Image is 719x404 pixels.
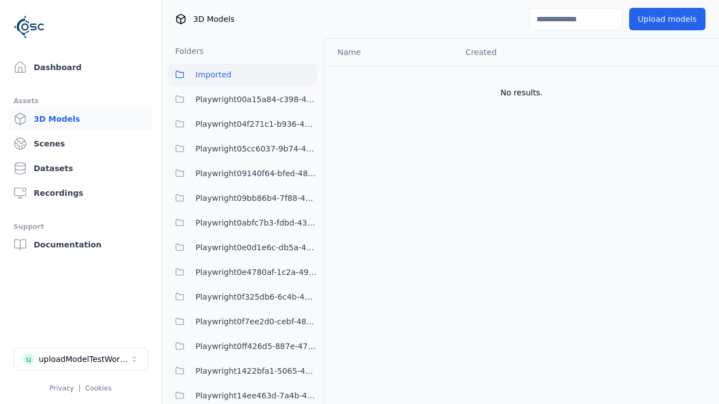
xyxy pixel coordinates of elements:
[9,233,152,256] a: Documentation
[169,162,317,185] button: Playwright09140f64-bfed-4894-9ae1-f5b1e6c36039
[169,187,317,209] button: Playwright09bb86b4-7f88-4a8f-8ea8-a4c9412c995e
[169,137,317,160] button: Playwright05cc6037-9b74-4704-86c6-3ffabbdece83
[195,315,317,328] span: Playwright0f7ee2d0-cebf-4840-a756-5a7a26222786
[9,132,152,155] a: Scenes
[9,182,152,204] a: Recordings
[195,216,317,229] span: Playwright0abfc7b3-fdbd-438a-9097-bdc709c88d01
[195,339,317,353] span: Playwright0ff426d5-887e-47ce-9e83-c6f549f6a63f
[23,353,34,365] div: u
[195,93,317,106] span: Playwright00a15a84-c398-4ef4-9da8-38c036397b1e
[195,117,317,131] span: Playwright04f271c1-b936-458c-b5f6-36ca6337f11a
[169,113,317,135] button: Playwright04f271c1-b936-458c-b5f6-36ca6337f11a
[9,108,152,130] a: 3D Models
[195,290,317,304] span: Playwright0f325db6-6c4b-4947-9a8f-f4487adedf2c
[9,157,152,180] a: Datasets
[169,88,317,111] button: Playwright00a15a84-c398-4ef4-9da8-38c036397b1e
[629,8,706,30] button: Upload models
[79,384,81,392] span: |
[169,45,204,57] h3: Folders
[195,167,317,180] span: Playwright09140f64-bfed-4894-9ae1-f5b1e6c36039
[169,261,317,283] button: Playwright0e4780af-1c2a-492e-901c-6880da17528a
[324,66,719,120] td: No results.
[169,63,317,86] button: Imported
[169,335,317,357] button: Playwright0ff426d5-887e-47ce-9e83-c6f549f6a63f
[195,68,231,81] span: Imported
[195,364,317,378] span: Playwright1422bfa1-5065-45c6-98b3-ab75e32174d7
[169,212,317,234] button: Playwright0abfc7b3-fdbd-438a-9097-bdc709c88d01
[13,348,148,370] button: Select a workspace
[195,241,317,254] span: Playwright0e0d1e6c-db5a-4244-b424-632341d2c1b4
[9,56,152,79] a: Dashboard
[49,384,74,392] a: Privacy
[169,236,317,259] button: Playwright0e0d1e6c-db5a-4244-b424-632341d2c1b4
[195,265,317,279] span: Playwright0e4780af-1c2a-492e-901c-6880da17528a
[169,360,317,382] button: Playwright1422bfa1-5065-45c6-98b3-ab75e32174d7
[39,353,130,365] div: uploadModelTestWorkspace
[195,191,317,205] span: Playwright09bb86b4-7f88-4a8f-8ea8-a4c9412c995e
[195,389,317,402] span: Playwright14ee463d-7a4b-460f-bf6c-ea7fafeecbb0
[324,39,457,66] th: Name
[85,384,112,392] a: Cookies
[13,94,148,108] div: Assets
[13,11,45,43] img: Logo
[193,13,234,25] span: 3D Models
[169,310,317,333] button: Playwright0f7ee2d0-cebf-4840-a756-5a7a26222786
[169,286,317,308] button: Playwright0f325db6-6c4b-4947-9a8f-f4487adedf2c
[457,39,592,66] th: Created
[13,220,148,233] div: Support
[195,142,317,155] span: Playwright05cc6037-9b74-4704-86c6-3ffabbdece83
